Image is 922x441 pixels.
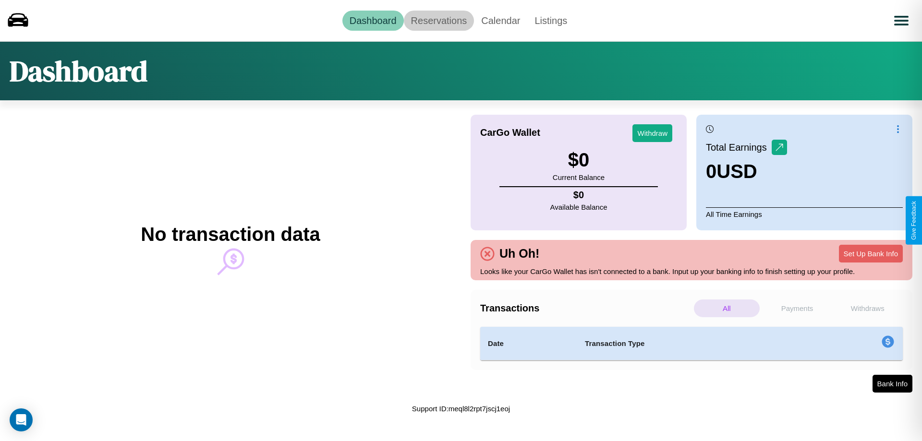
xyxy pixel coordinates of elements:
h3: $ 0 [553,149,605,171]
h4: CarGo Wallet [480,127,540,138]
button: Withdraw [632,124,672,142]
a: Dashboard [342,11,404,31]
p: All Time Earnings [706,207,903,221]
h4: Transaction Type [585,338,803,349]
div: Give Feedback [910,201,917,240]
h3: 0 USD [706,161,787,182]
h2: No transaction data [141,224,320,245]
a: Calendar [474,11,527,31]
p: Looks like your CarGo Wallet has isn't connected to a bank. Input up your banking info to finish ... [480,265,903,278]
div: Open Intercom Messenger [10,408,33,431]
a: Listings [527,11,574,31]
p: Current Balance [553,171,605,184]
h4: Transactions [480,303,691,314]
h1: Dashboard [10,51,147,91]
button: Open menu [888,7,915,34]
p: Support ID: meql8l2rpt7jscj1eoj [412,402,510,415]
a: Reservations [404,11,474,31]
table: simple table [480,327,903,360]
h4: Date [488,338,570,349]
p: Available Balance [550,201,607,214]
h4: $ 0 [550,190,607,201]
p: Withdraws [835,299,900,317]
p: Payments [764,299,830,317]
button: Set Up Bank Info [839,245,903,262]
button: Bank Info [873,375,912,393]
p: Total Earnings [706,139,772,156]
h4: Uh Oh! [495,247,544,261]
p: All [694,299,760,317]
